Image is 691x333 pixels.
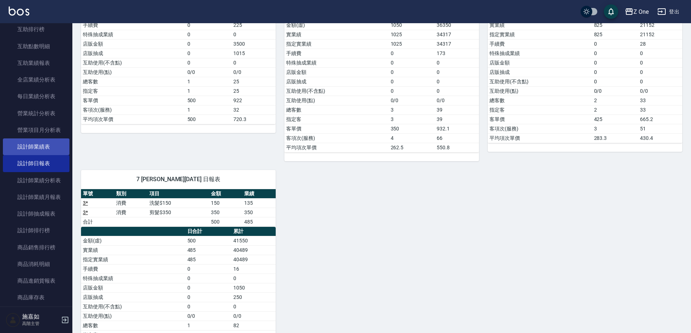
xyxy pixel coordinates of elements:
td: 0 [232,30,276,39]
td: 0 [186,292,232,302]
td: 0 [592,39,638,49]
td: 1015 [232,49,276,58]
td: 客單價 [284,124,389,133]
td: 0 [638,49,682,58]
td: 實業績 [81,245,186,255]
td: 實業績 [488,20,592,30]
td: 店販抽成 [488,67,592,77]
td: 51 [638,124,682,133]
a: 互助排行榜 [3,21,69,38]
td: 500 [186,236,232,245]
td: 互助使用(點) [81,67,186,77]
td: 41550 [232,236,276,245]
td: 225 [232,20,276,30]
td: 0 [389,67,435,77]
td: 客單價 [488,115,592,124]
td: 0 [232,58,276,67]
td: 150 [209,198,242,208]
a: 商品庫存表 [3,289,69,306]
td: 1025 [389,39,435,49]
td: 0 [592,49,638,58]
td: 消費 [114,198,148,208]
td: 0/0 [232,67,276,77]
td: 350 [209,208,242,217]
img: Person [6,313,20,327]
td: 32 [232,105,276,115]
td: 互助使用(不含點) [81,58,186,67]
td: 0 [186,283,232,292]
a: 每日業績分析表 [3,88,69,105]
a: 互助業績報表 [3,55,69,71]
button: Z One [622,4,652,19]
td: 33 [638,105,682,115]
td: 2 [592,96,638,105]
td: 0 [638,77,682,86]
td: 平均項次單價 [488,133,592,143]
td: 0 [592,67,638,77]
td: 500 [209,217,242,226]
td: 0 [592,58,638,67]
td: 手續費 [81,20,186,30]
td: 1 [186,105,232,115]
td: 剪髮$350 [148,208,209,217]
td: 485 [242,217,276,226]
td: 0 [186,274,232,283]
td: 總客數 [81,77,186,86]
td: 0 [435,77,479,86]
a: 商品消耗明細 [3,256,69,272]
table: a dense table [284,11,479,153]
td: 特殊抽成業績 [488,49,592,58]
td: 0 [435,67,479,77]
td: 0 [232,274,276,283]
td: 客項次(服務) [81,105,186,115]
td: 430.4 [638,133,682,143]
td: 0 [186,264,232,274]
td: 特殊抽成業績 [81,274,186,283]
th: 累計 [232,227,276,236]
td: 互助使用(點) [284,96,389,105]
h5: 施嘉如 [22,313,59,320]
p: 高階主管 [22,320,59,327]
td: 0/0 [186,311,232,321]
td: 平均項次單價 [81,115,186,124]
td: 特殊抽成業績 [81,30,186,39]
a: 設計師業績表 [3,138,69,155]
button: save [604,4,618,19]
td: 0/0 [638,86,682,96]
td: 25 [232,77,276,86]
td: 手續費 [488,39,592,49]
td: 21152 [638,30,682,39]
td: 2 [592,105,638,115]
td: 66 [435,133,479,143]
td: 0 [232,302,276,311]
td: 0 [592,77,638,86]
td: 客項次(服務) [284,133,389,143]
td: 485 [186,255,232,264]
td: 500 [186,115,232,124]
td: 指定客 [488,105,592,115]
td: 39 [435,115,479,124]
td: 0 [435,86,479,96]
a: 全店業績分析表 [3,71,69,88]
td: 1 [186,86,232,96]
td: 0/0 [232,311,276,321]
td: 1050 [232,283,276,292]
td: 0/0 [186,67,232,77]
img: Logo [9,7,29,16]
td: 店販金額 [488,58,592,67]
td: 指定實業績 [488,30,592,39]
td: 28 [638,39,682,49]
a: 互助點數明細 [3,38,69,55]
a: 設計師業績月報表 [3,189,69,205]
td: 1050 [389,20,435,30]
td: 25 [232,86,276,96]
td: 0/0 [435,96,479,105]
td: 350 [389,124,435,133]
th: 日合計 [186,227,232,236]
td: 550.8 [435,143,479,152]
a: 商品銷售排行榜 [3,239,69,256]
td: 合計 [81,217,114,226]
td: 0 [186,58,232,67]
td: 40489 [232,245,276,255]
span: 7 [PERSON_NAME][DATE] 日報表 [90,176,267,183]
